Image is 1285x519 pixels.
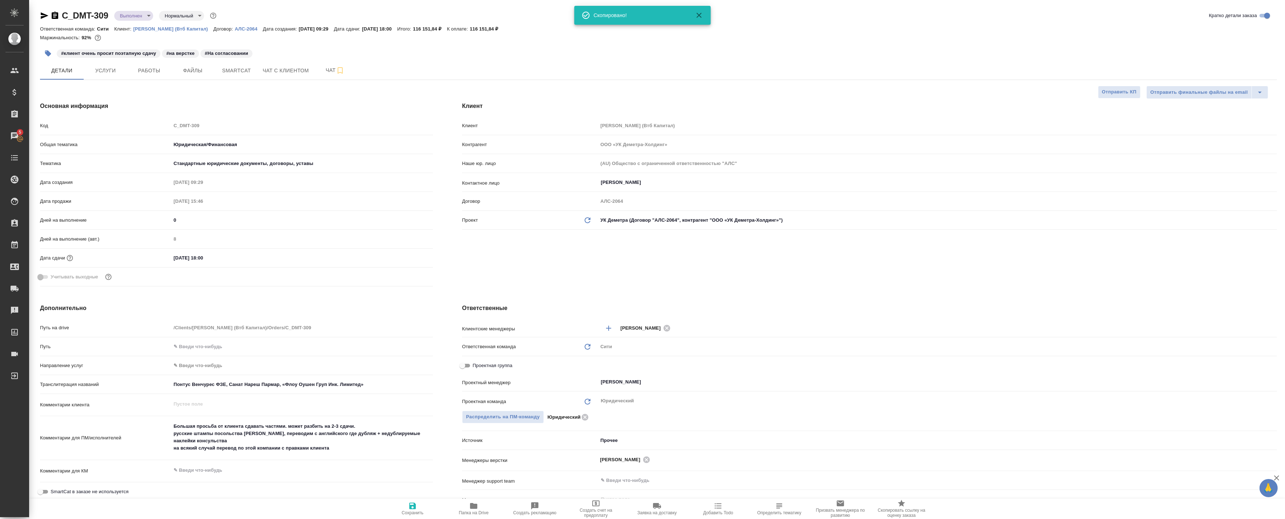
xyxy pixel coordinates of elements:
p: К оплате: [447,26,470,32]
p: Наше юр. лицо [462,160,598,167]
p: Клиентские менеджеры [462,325,598,333]
div: ✎ Введи что-нибудь [171,359,433,372]
p: Комментарии для КМ [40,467,171,475]
div: Скопировано! [594,12,685,19]
button: Отправить финальные файлы на email [1146,86,1252,99]
span: Создать рекламацию [513,510,557,515]
p: Итого: [397,26,413,32]
a: АЛС-2064 [235,25,263,32]
p: Юридический [548,414,581,421]
p: АЛС-2064 [235,26,263,32]
span: Проектная группа [473,362,512,369]
input: Пустое поле [598,139,1277,150]
p: Направление услуг [40,362,171,369]
button: Добавить тэг [40,45,56,61]
button: Open [1273,327,1274,329]
svg: Подписаться [336,66,345,75]
input: Пустое поле [598,120,1277,131]
button: Open [1273,182,1274,183]
p: Дата сдачи: [334,26,362,32]
button: Если добавить услуги и заполнить их объемом, то дата рассчитается автоматически [65,253,75,263]
span: Кратко детали заказа [1209,12,1257,19]
p: Транслитерация названий [40,381,171,388]
a: 5 [2,127,27,145]
p: Дата продажи [40,198,171,205]
p: [PERSON_NAME] (Втб Капитал) [133,26,213,32]
span: Определить тематику [757,510,801,515]
button: Скопировать ссылку [51,11,59,20]
button: 7715.82 RUB; [93,33,103,43]
button: Распределить на ПМ-команду [462,411,544,423]
p: Дней на выполнение (авт.) [40,236,171,243]
input: Пустое поле [598,196,1277,206]
span: Учитывать выходные [51,273,98,281]
p: Код [40,122,171,129]
span: Папка на Drive [459,510,489,515]
h4: Дополнительно [40,304,433,313]
span: Работы [132,66,167,75]
p: Договор [462,198,598,205]
p: 116 151,84 ₽ [413,26,447,32]
h4: Ответственные [462,304,1277,313]
a: [PERSON_NAME] (Втб Капитал) [133,25,213,32]
input: Пустое поле [171,234,433,244]
div: Стандартные юридические документы, договоры, уставы [171,157,433,170]
span: [PERSON_NAME] [620,325,665,332]
span: Отправить КП [1102,88,1137,96]
button: Определить тематику [749,499,810,519]
span: В заказе уже есть ответственный ПМ или ПМ группа [462,411,544,423]
button: Open [1273,381,1274,383]
p: Дней на выполнение [40,217,171,224]
span: Призвать менеджера по развитию [814,508,867,518]
p: Проектная команда [462,398,506,405]
span: 5 [14,129,25,136]
span: 🙏 [1262,480,1275,496]
div: Прочее [598,434,1277,447]
p: 92% [81,35,93,40]
button: Создать рекламацию [504,499,565,519]
button: Доп статусы указывают на важность/срочность заказа [208,11,218,20]
p: Путь на drive [40,324,171,331]
p: Источник [462,437,598,444]
button: Создать счет на предоплату [565,499,626,519]
p: Сити [97,26,114,32]
button: Open [1273,459,1274,460]
p: Контактное лицо [462,180,598,187]
span: Заявка на доставку [637,510,677,515]
span: Распределить на ПМ-команду [466,413,540,421]
textarea: Большая просьба от клиента сдавать частями. может разбить на 2-3 сдачи. русские штампы посольства... [171,420,433,454]
button: Выполнен [118,13,144,19]
p: Тематика [40,160,171,167]
div: Выполнен [114,11,153,21]
p: #клиент очень просит поэтапную сдачу [61,50,156,57]
span: Файлы [175,66,210,75]
input: ✎ Введи что-нибудь [600,476,1250,485]
p: Клиент [462,122,598,129]
div: Юридическая/Финансовая [171,138,433,151]
h4: Клиент [462,102,1277,110]
p: Дата создания [40,179,171,186]
button: Добавить менеджера [600,319,617,337]
p: 116 151,84 ₽ [470,26,504,32]
p: Ответственная команда [462,343,516,350]
h4: Основная информация [40,102,433,110]
span: Добавить Todo [703,510,733,515]
span: Чат с клиентом [263,66,309,75]
p: #На согласовании [205,50,248,57]
p: Клиент: [114,26,133,32]
button: Сохранить [382,499,443,519]
span: SmartCat в заказе не используется [51,488,128,495]
button: Закрыть [691,11,708,20]
button: Заявка на доставку [626,499,688,519]
p: Общая тематика [40,141,171,148]
span: Создать счет на предоплату [570,508,622,518]
p: Ответственная команда: [40,26,97,32]
span: Smartcat [219,66,254,75]
p: [DATE] 18:00 [362,26,397,32]
p: Менеджер по развитию [462,496,598,504]
button: Папка на Drive [443,499,504,519]
p: [DATE] 09:29 [299,26,334,32]
span: [PERSON_NAME] [600,456,645,463]
p: Дата сдачи [40,254,65,262]
input: ✎ Введи что-нибудь [171,215,433,225]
